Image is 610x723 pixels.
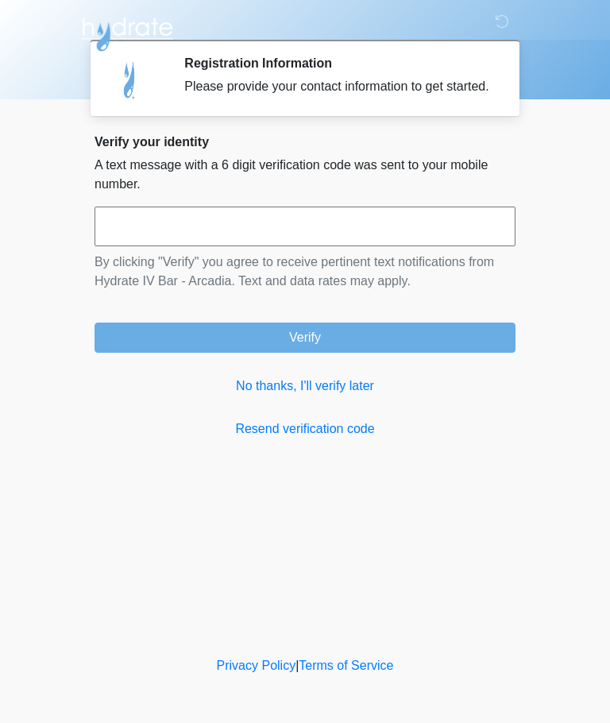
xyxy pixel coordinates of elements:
p: By clicking "Verify" you agree to receive pertinent text notifications from Hydrate IV Bar - Arca... [95,253,515,291]
div: Please provide your contact information to get started. [184,77,492,96]
a: Privacy Policy [217,659,296,672]
a: | [295,659,299,672]
a: Terms of Service [299,659,393,672]
img: Hydrate IV Bar - Arcadia Logo [79,12,176,52]
h2: Verify your identity [95,134,515,149]
button: Verify [95,323,515,353]
p: A text message with a 6 digit verification code was sent to your mobile number. [95,156,515,194]
a: Resend verification code [95,419,515,439]
a: No thanks, I'll verify later [95,377,515,396]
img: Agent Avatar [106,56,154,103]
